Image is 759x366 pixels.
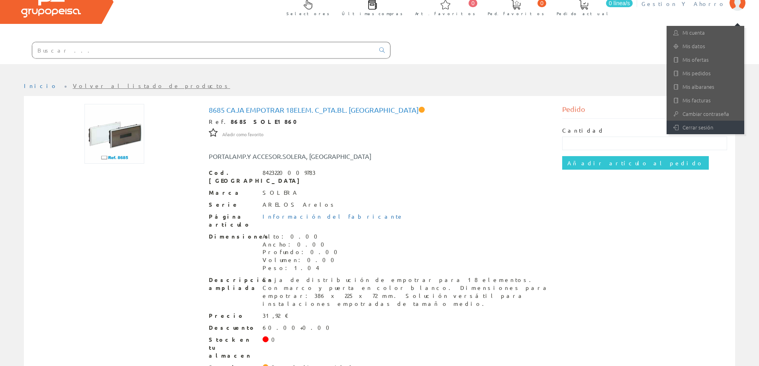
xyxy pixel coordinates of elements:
span: Pedido actual [557,10,611,18]
img: Foto artículo 8685 Caja Empotrar 18elem. C_pta.bl. Arelos (150x150) [84,104,144,164]
span: Cod. [GEOGRAPHIC_DATA] [209,169,257,185]
div: ARELOS Arelos [263,201,336,209]
div: PORTALAMP.Y ACCESOR.SOLERA, [GEOGRAPHIC_DATA] [203,152,409,161]
div: 60.00+0.00 [263,324,334,332]
label: Cantidad [562,127,604,135]
span: Marca [209,189,257,197]
div: Peso: 1.04 [263,264,342,272]
span: Añadir como favorito [222,131,263,138]
div: Alto: 0.00 [263,233,342,241]
a: Información del fabricante [263,213,404,220]
span: Art. favoritos [415,10,475,18]
a: Inicio [24,82,58,89]
a: Volver al listado de productos [73,82,230,89]
span: Página artículo [209,213,257,229]
div: Profundo: 0.00 [263,248,342,256]
input: Añadir artículo al pedido [562,156,709,170]
strong: 8685 SOLE1860 [231,118,302,125]
div: Volumen: 0.00 [263,256,342,264]
span: Serie [209,201,257,209]
h1: 8685 Caja Empotrar 18elem. C_pta.bl. [GEOGRAPHIC_DATA] [209,106,551,114]
a: Mis albaranes [667,80,744,94]
span: Dimensiones [209,233,257,241]
div: Ancho: 0.00 [263,241,342,249]
span: Descuento [209,324,257,332]
div: 8423220009783 [263,169,316,177]
div: SOLERA [263,189,298,197]
a: Mis datos [667,39,744,53]
a: Mis pedidos [667,67,744,80]
a: Cerrar sesión [667,121,744,134]
a: Mi cuenta [667,26,744,39]
div: Pedido [562,104,727,119]
span: Stock en tu almacen [209,336,257,360]
a: Añadir como favorito [222,130,263,137]
div: 31,92 € [263,312,289,320]
span: Últimas compras [342,10,403,18]
a: Mis ofertas [667,53,744,67]
div: Ref. [209,118,551,126]
span: Ped. favoritos [488,10,544,18]
span: Precio [209,312,257,320]
div: Caja de distribución de empotrar para 18 elementos. Con marco y puerta en color blanco. Dimension... [263,276,551,308]
span: Descripción ampliada [209,276,257,292]
span: Selectores [286,10,329,18]
input: Buscar ... [32,42,375,58]
a: Cambiar contraseña [667,107,744,121]
a: Mis facturas [667,94,744,107]
div: 0 [271,336,280,344]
